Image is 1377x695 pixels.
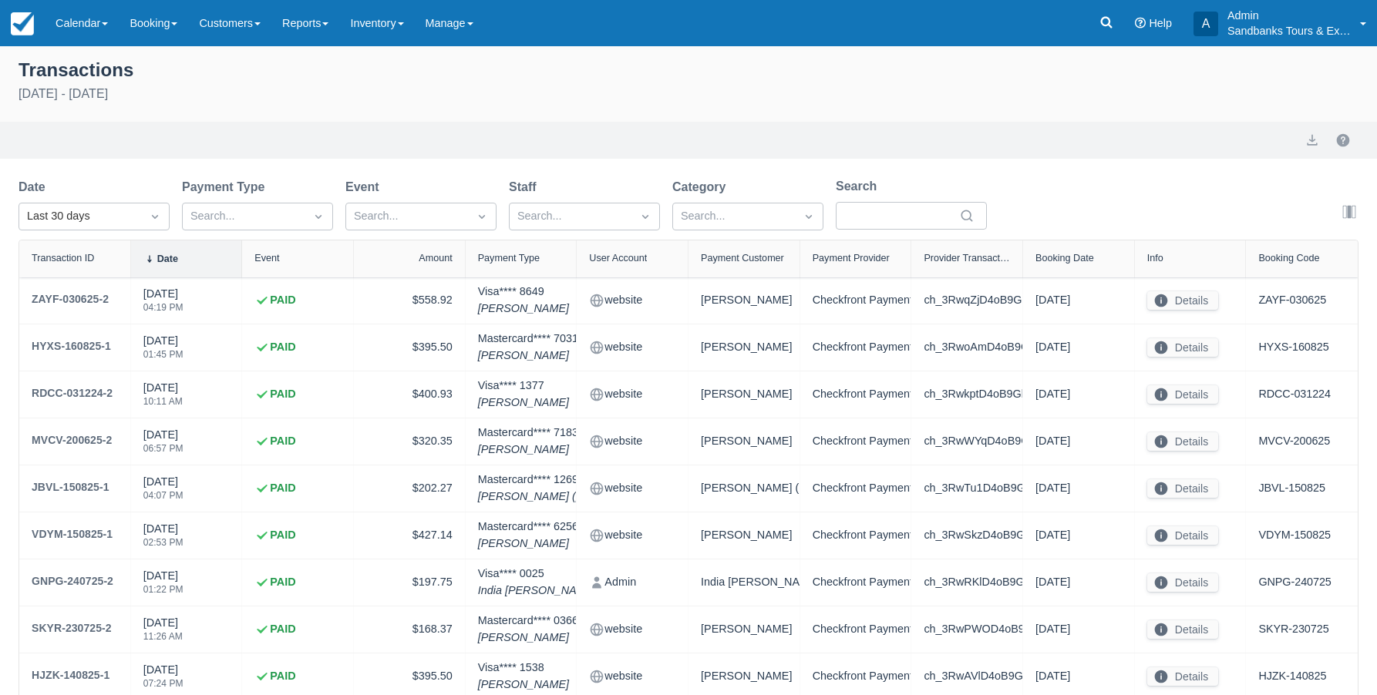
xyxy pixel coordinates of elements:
a: HJZK-140825 [1258,668,1326,685]
a: JBVL-150825 [1258,480,1325,497]
div: Event [254,253,279,264]
em: [PERSON_NAME] [478,442,578,458]
strong: PAID [270,574,295,591]
a: JBVL-150825-1 [32,478,109,499]
div: [PERSON_NAME] [701,384,787,405]
div: website [589,666,675,687]
a: HYXS-160825-1 [32,337,111,358]
button: Details [1147,620,1218,639]
div: [DATE] - [DATE] [19,85,1358,103]
div: [DATE] [1035,619,1122,640]
div: $168.37 [366,619,453,640]
a: ZAYF-030625 [1258,292,1326,309]
div: GNPG-240725-2 [32,572,113,590]
span: Dropdown icon [311,209,326,224]
div: Booking Code [1258,253,1319,264]
div: website [589,384,675,405]
div: $558.92 [366,290,453,311]
div: [DATE] [143,380,183,415]
div: [DATE] [1035,290,1122,311]
button: Details [1147,573,1218,592]
span: Dropdown icon [474,209,490,224]
button: Details [1147,291,1218,310]
img: checkfront-main-nav-mini-logo.png [11,12,34,35]
div: HYXS-160825-1 [32,337,111,355]
div: [PERSON_NAME] [701,666,787,687]
div: [DATE] [1035,525,1122,546]
div: Checkfront Payments [813,572,899,593]
div: [PERSON_NAME] [701,619,787,640]
div: 11:26 AM [143,632,183,641]
div: website [589,337,675,358]
div: Checkfront Payments [813,384,899,405]
div: 01:45 PM [143,350,183,359]
label: Category [672,178,732,196]
div: website [589,478,675,499]
div: Booking Date [1035,253,1094,264]
div: 04:19 PM [143,303,183,312]
div: ch_3RwTu1D4oB9Gbrmp2KlNjgBN [924,478,1010,499]
div: 10:11 AM [143,397,183,406]
p: Sandbanks Tours & Experiences [1227,23,1351,39]
strong: PAID [270,621,295,638]
button: Details [1147,526,1218,545]
span: Dropdown icon [801,209,816,224]
div: [PERSON_NAME] ([PERSON_NAME] [701,478,787,499]
div: [DATE] [143,474,183,509]
div: [PERSON_NAME] [701,290,787,311]
div: A [1194,12,1218,36]
span: Dropdown icon [147,209,163,224]
div: [PERSON_NAME] [701,431,787,452]
div: [DATE] [1035,478,1122,499]
a: GNPG-240725-2 [32,572,113,593]
div: website [589,619,675,640]
div: [DATE] [1035,431,1122,452]
p: Admin [1227,8,1351,23]
div: $197.75 [366,572,453,593]
span: Dropdown icon [638,209,653,224]
div: Checkfront Payments [813,525,899,546]
a: ZAYF-030625-2 [32,290,109,311]
div: website [589,431,675,452]
div: $427.14 [366,525,453,546]
div: [DATE] [143,286,183,321]
div: India [PERSON_NAME] [701,572,787,593]
div: Mastercard **** 7183 [478,425,578,458]
div: VDYM-150825-1 [32,525,113,543]
em: [PERSON_NAME] [478,395,569,411]
div: HJZK-140825-1 [32,666,109,684]
div: $395.50 [366,666,453,687]
button: Details [1147,667,1218,686]
div: Transactions [19,55,1358,82]
div: SKYR-230725-2 [32,619,112,637]
a: MVCV-200625-2 [32,431,112,452]
a: GNPG-240725 [1258,574,1331,591]
i: Help [1135,18,1146,29]
div: [DATE] [143,427,183,462]
div: JBVL-150825-1 [32,478,109,496]
div: ch_3RwSkzD4oB9Gbrmp0maTn8ec [924,525,1010,546]
div: Admin [589,572,675,593]
div: $400.93 [366,384,453,405]
div: Mastercard **** 6256 [478,519,578,552]
div: $202.27 [366,478,453,499]
div: Payment Provider [813,253,890,264]
div: Checkfront Payments [813,478,899,499]
button: Details [1147,338,1218,357]
div: [PERSON_NAME] [701,525,787,546]
em: [PERSON_NAME] ([PERSON_NAME] [478,489,668,505]
div: Checkfront Payments [813,337,899,358]
div: ZAYF-030625-2 [32,290,109,308]
strong: PAID [270,292,295,309]
strong: PAID [270,668,295,685]
button: Details [1147,385,1218,404]
div: [DATE] [1035,337,1122,358]
span: Help [1149,17,1172,29]
div: Checkfront Payments [813,290,899,311]
a: HYXS-160825 [1258,339,1328,356]
label: Staff [509,178,543,196]
div: Amount [419,253,452,264]
div: [DATE] [1035,666,1122,687]
button: export [1303,131,1321,149]
div: [DATE] [1035,572,1122,593]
